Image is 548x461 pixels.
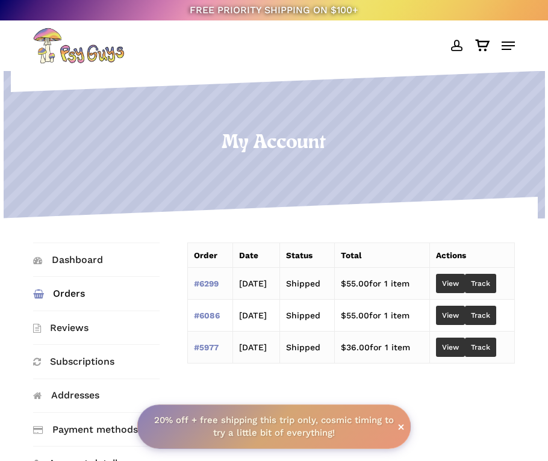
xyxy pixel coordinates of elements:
td: for 1 item [334,300,430,332]
a: Orders [33,277,160,310]
img: PsyGuys [33,28,125,64]
span: × [397,421,405,433]
time: [DATE] [239,279,267,288]
span: 55.00 [341,279,369,288]
a: Payment methods [33,413,160,446]
a: Track order number 6299 [465,274,496,293]
span: $ [341,279,346,288]
span: 36.00 [341,342,370,352]
a: View order 6299 [436,274,465,293]
a: Reviews [33,311,160,344]
span: 55.00 [341,311,369,320]
span: Actions [436,250,466,260]
span: Date [239,250,258,260]
a: Subscriptions [33,345,160,378]
span: $ [341,311,346,320]
a: View order 5977 [436,338,465,357]
a: Addresses [33,379,160,412]
span: Status [286,250,313,260]
span: Total [341,250,361,260]
span: $ [341,342,346,352]
time: [DATE] [239,311,267,320]
a: Dashboard [33,243,160,276]
td: for 1 item [334,332,430,364]
strong: 20% off + free shipping this trip only, cosmic timing to try a little bit of everything! [154,415,394,438]
td: Shipped [279,332,334,364]
a: View order number 6086 [194,311,220,320]
td: for 1 item [334,268,430,300]
time: [DATE] [239,342,267,352]
a: Navigation Menu [502,40,515,52]
a: Cart [469,28,496,64]
a: View order 6086 [436,306,465,325]
td: Shipped [279,268,334,300]
td: Shipped [279,300,334,332]
span: Order [194,250,217,260]
a: Track order number 6086 [465,306,496,325]
a: View order number 5977 [194,342,219,352]
a: View order number 6299 [194,279,219,288]
a: Track order number 5977 [465,338,496,357]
